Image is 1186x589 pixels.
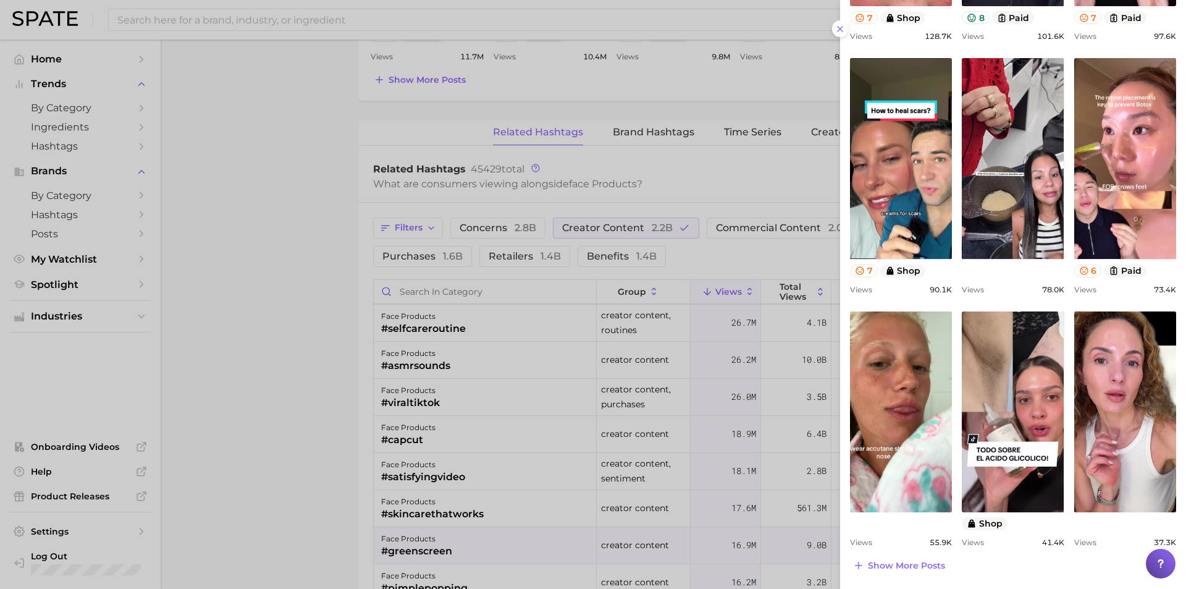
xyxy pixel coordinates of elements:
button: paid [1104,11,1146,24]
button: Show more posts [850,557,948,574]
span: Views [850,285,872,294]
span: 73.4k [1154,285,1176,294]
span: 41.4k [1042,538,1064,547]
span: Views [1074,285,1096,294]
span: Show more posts [868,561,945,571]
span: Views [1074,32,1096,41]
span: 37.3k [1154,538,1176,547]
span: Views [850,538,872,547]
button: 8 [962,11,990,24]
span: 90.1k [930,285,952,294]
button: shop [962,517,1007,530]
button: paid [1104,265,1146,278]
button: 7 [850,265,878,278]
span: Views [850,32,872,41]
button: shop [880,265,926,278]
span: 78.0k [1042,285,1064,294]
span: Views [962,538,984,547]
button: shop [880,11,926,24]
span: Views [1074,538,1096,547]
button: 7 [850,11,878,24]
button: 6 [1074,265,1102,278]
span: Views [962,32,984,41]
span: 128.7k [925,32,952,41]
button: 7 [1074,11,1102,24]
span: 97.6k [1154,32,1176,41]
button: paid [992,11,1035,24]
span: 55.9k [930,538,952,547]
span: Views [962,285,984,294]
span: 101.6k [1037,32,1064,41]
